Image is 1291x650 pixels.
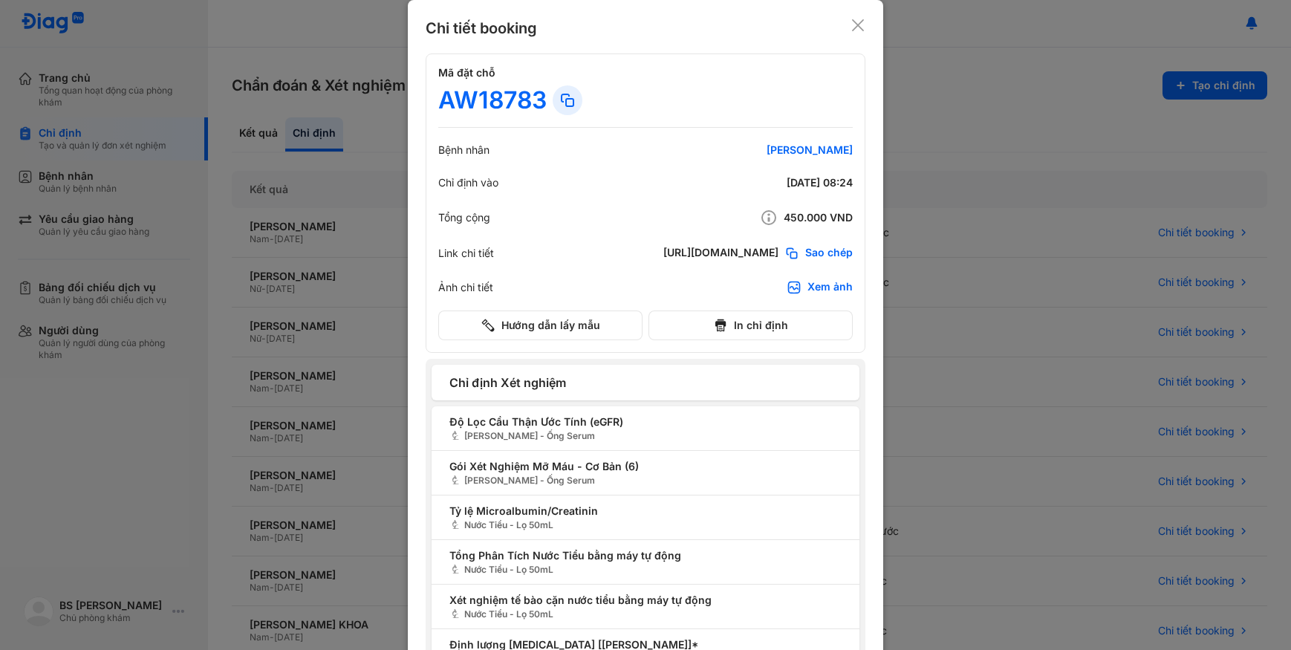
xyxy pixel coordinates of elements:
div: Xem ảnh [807,280,853,295]
div: AW18783 [438,85,547,115]
span: Sao chép [805,246,853,261]
div: 450.000 VND [674,209,853,227]
span: Gói Xét Nghiệm Mỡ Máu - Cơ Bản (6) [449,458,842,474]
div: Chỉ định vào [438,176,498,189]
div: [URL][DOMAIN_NAME] [663,246,778,261]
span: Tổng Phân Tích Nước Tiểu bằng máy tự động [449,547,842,563]
span: Xét nghiệm tế bào cặn nước tiểu bằng máy tự động [449,592,842,608]
span: Nước Tiểu - Lọ 50mL [449,519,842,532]
span: [PERSON_NAME] - Ống Serum [449,474,842,487]
div: Tổng cộng [438,211,490,224]
div: [PERSON_NAME] [674,143,853,157]
div: [DATE] 08:24 [674,176,853,189]
div: Ảnh chi tiết [438,281,493,294]
span: Chỉ định Xét nghiệm [449,374,842,391]
h4: Mã đặt chỗ [438,66,853,79]
span: [PERSON_NAME] - Ống Serum [449,429,842,443]
button: In chỉ định [648,311,853,340]
span: Nước Tiểu - Lọ 50mL [449,608,842,621]
span: Nước Tiểu - Lọ 50mL [449,563,842,576]
span: Độ Lọc Cầu Thận Ước Tính (eGFR) [449,414,842,429]
span: Tỷ lệ Microalbumin/Creatinin [449,503,842,519]
div: Bệnh nhân [438,143,490,157]
button: Hướng dẫn lấy mẫu [438,311,643,340]
div: Chi tiết booking [426,18,537,39]
div: Link chi tiết [438,247,494,260]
